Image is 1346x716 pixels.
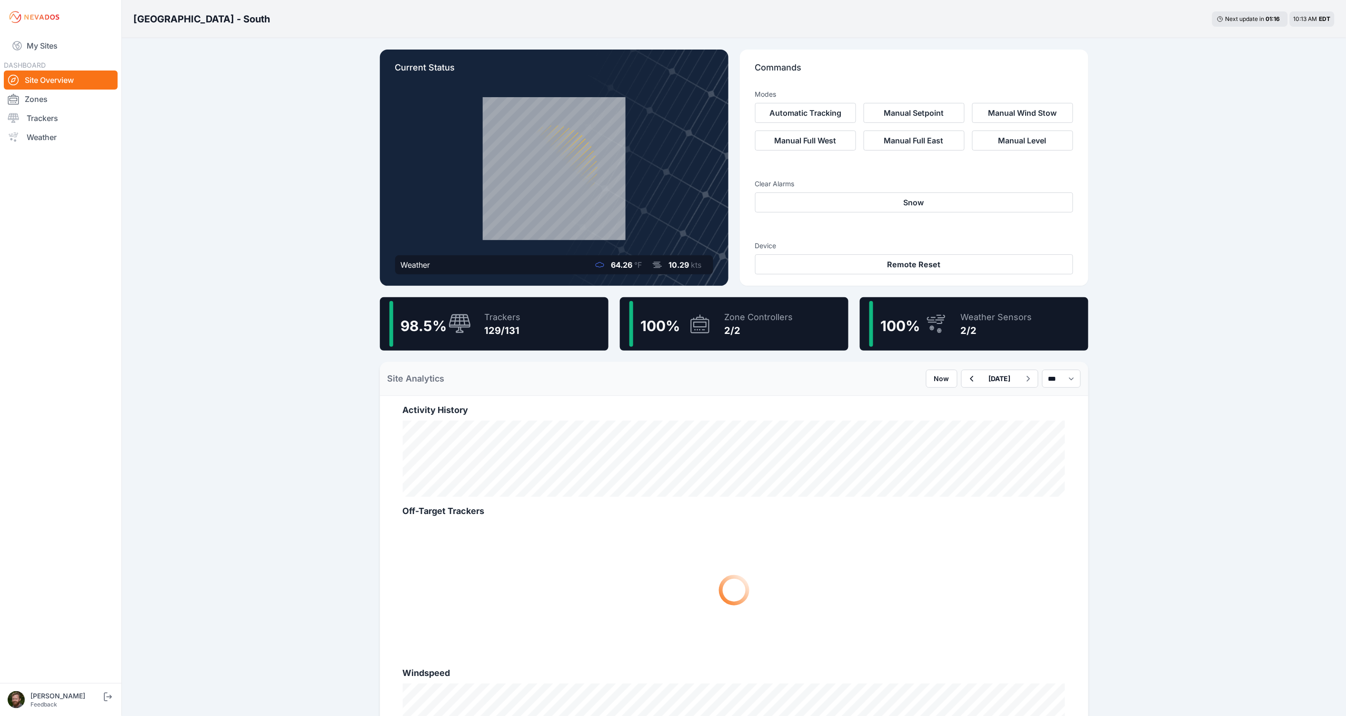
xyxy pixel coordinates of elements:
img: Sam Prest [8,691,25,708]
span: 100 % [881,317,920,334]
span: DASHBOARD [4,61,46,69]
img: Nevados [8,10,61,25]
a: Zones [4,90,118,109]
div: 129/131 [485,324,521,337]
a: 100%Weather Sensors2/2 [860,297,1088,351]
button: Now [926,370,957,388]
span: 10.29 [669,260,689,270]
a: 98.5%Trackers129/131 [380,297,608,351]
h2: Activity History [403,403,1066,417]
a: 100%Zone Controllers2/2 [620,297,848,351]
button: Manual Wind Stow [972,103,1073,123]
span: kts [691,260,702,270]
p: Commands [755,61,1073,82]
button: Automatic Tracking [755,103,856,123]
div: Zone Controllers [725,311,793,324]
button: [DATE] [981,370,1018,387]
h2: Site Analytics [388,372,445,385]
a: Feedback [30,701,57,708]
button: Manual Full West [755,131,856,151]
button: Snow [755,192,1073,212]
button: Remote Reset [755,254,1073,274]
span: 100 % [641,317,680,334]
a: Weather [4,128,118,147]
span: EDT [1319,15,1331,22]
div: Weather [401,259,430,271]
h3: Device [755,241,1073,251]
div: [PERSON_NAME] [30,691,102,701]
p: Current Status [395,61,713,82]
a: My Sites [4,34,118,57]
h3: [GEOGRAPHIC_DATA] - South [133,12,270,26]
button: Manual Level [972,131,1073,151]
button: Manual Setpoint [864,103,965,123]
span: °F [635,260,642,270]
h3: Modes [755,90,777,99]
div: Trackers [485,311,521,324]
div: 2/2 [961,324,1032,337]
a: Trackers [4,109,118,128]
span: 98.5 % [401,317,447,334]
h2: Windspeed [403,666,1066,680]
span: 10:13 AM [1294,15,1317,22]
div: 01 : 16 [1266,15,1283,23]
span: Next update in [1226,15,1265,22]
div: 2/2 [725,324,793,337]
h3: Clear Alarms [755,179,1073,189]
span: 64.26 [611,260,633,270]
nav: Breadcrumb [133,7,270,31]
div: Weather Sensors [961,311,1032,324]
h2: Off-Target Trackers [403,504,1066,518]
button: Manual Full East [864,131,965,151]
a: Site Overview [4,71,118,90]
